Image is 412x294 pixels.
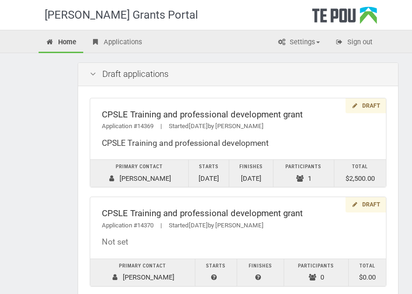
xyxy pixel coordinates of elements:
[189,160,229,187] td: [DATE]
[289,261,344,271] div: Participants
[102,110,374,120] div: CPSLE Training and professional development grant
[349,259,386,286] td: $0.00
[229,160,273,187] td: [DATE]
[234,162,268,172] div: Finishes
[273,160,334,187] td: 1
[334,160,386,187] td: $2,500.00
[102,221,374,231] div: Application #14370 Started by [PERSON_NAME]
[90,160,189,187] td: [PERSON_NAME]
[95,162,184,172] div: Primary contact
[193,162,224,172] div: Starts
[189,123,208,130] span: [DATE]
[328,33,379,53] a: Sign out
[102,138,374,148] div: CPSLE Training and professional development
[102,209,374,219] div: CPSLE Training and professional development grant
[95,261,190,271] div: Primary contact
[353,261,381,271] div: Total
[312,7,377,30] div: Te Pou Logo
[90,259,195,286] td: [PERSON_NAME]
[242,261,279,271] div: Finishes
[102,237,374,247] div: Not set
[102,122,374,131] div: Application #14369 Started by [PERSON_NAME]
[153,222,169,229] span: |
[200,261,232,271] div: Starts
[39,33,83,53] a: Home
[278,162,329,172] div: Participants
[339,162,381,172] div: Total
[189,222,208,229] span: [DATE]
[153,123,169,130] span: |
[346,98,386,114] div: Draft
[346,197,386,212] div: Draft
[78,63,398,86] div: Draft applications
[284,259,348,286] td: 0
[84,33,149,53] a: Applications
[270,33,327,53] a: Settings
